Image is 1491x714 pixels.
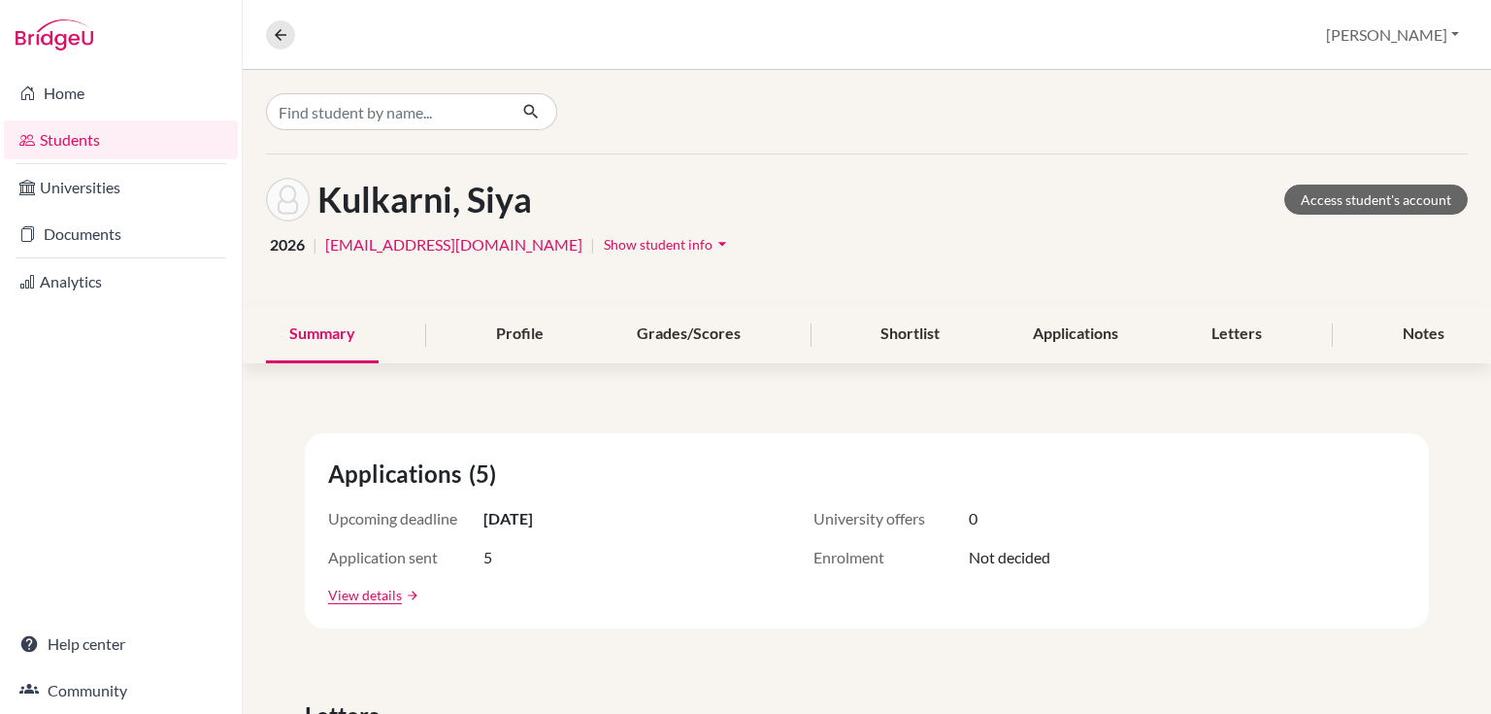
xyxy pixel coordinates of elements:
a: Home [4,74,238,113]
span: Applications [328,457,469,492]
div: Notes [1379,306,1468,363]
div: Grades/Scores [613,306,764,363]
a: Students [4,120,238,159]
h1: Kulkarni, Siya [317,179,532,221]
span: Enrolment [813,546,969,569]
a: [EMAIL_ADDRESS][DOMAIN_NAME] [325,233,582,256]
span: (5) [469,457,504,492]
img: Siya Kulkarni's avatar [266,178,310,221]
span: 5 [483,546,492,569]
a: Documents [4,215,238,254]
span: 0 [969,507,977,530]
span: University offers [813,507,969,530]
a: Access student's account [1284,185,1468,215]
button: [PERSON_NAME] [1317,17,1468,53]
span: 2026 [270,233,305,256]
a: Universities [4,168,238,207]
input: Find student by name... [266,93,507,130]
button: Show student infoarrow_drop_down [603,229,733,259]
span: | [313,233,317,256]
a: Analytics [4,262,238,301]
div: Letters [1188,306,1285,363]
span: Application sent [328,546,483,569]
span: [DATE] [483,507,533,530]
a: arrow_forward [402,589,419,602]
div: Shortlist [857,306,963,363]
span: | [590,233,595,256]
i: arrow_drop_down [712,234,732,254]
a: View details [328,585,402,605]
div: Profile [473,306,567,363]
span: Not decided [969,546,1050,569]
div: Applications [1010,306,1142,363]
img: Bridge-U [16,19,93,51]
span: Upcoming deadline [328,507,483,530]
a: Help center [4,625,238,663]
a: Community [4,671,238,710]
div: Summary [266,306,379,363]
span: Show student info [604,236,712,253]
